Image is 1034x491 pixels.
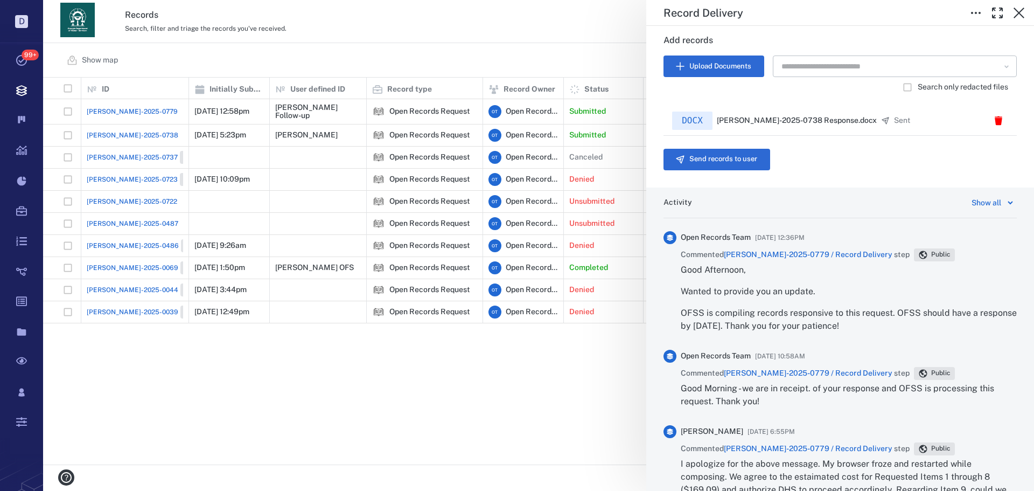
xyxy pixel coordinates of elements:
[681,250,910,260] span: Commented step
[663,34,1017,56] h6: Add records
[681,444,910,454] span: Commented step
[1008,2,1030,24] button: Close
[681,307,1017,333] p: OFSS is compiling records responsive to this request. OFSS should have a response by [DATE]. Than...
[987,2,1008,24] button: Toggle Fullscreen
[972,196,1001,209] div: Show all
[672,112,712,130] div: docx
[929,369,953,378] span: Public
[755,231,805,244] span: [DATE] 12:36PM
[724,369,892,377] a: [PERSON_NAME]-2025-0779 / Record Delivery
[717,115,877,126] p: [PERSON_NAME]-2025-0738 Response.docx
[663,56,764,77] button: Upload Documents
[894,115,910,126] p: Sent
[755,350,805,363] span: [DATE] 10:58AM
[929,444,953,453] span: Public
[663,149,770,170] button: Send records to user
[747,425,795,438] span: [DATE] 6:55PM
[24,8,46,17] span: Help
[918,82,1008,93] span: Search only redacted files
[681,232,751,243] span: Open Records Team
[663,197,692,208] h6: Activity
[724,444,892,453] a: [PERSON_NAME]-2025-0779 / Record Delivery
[15,15,28,28] p: D
[22,50,39,60] span: 99+
[663,6,743,20] h5: Record Delivery
[9,9,344,18] body: Rich Text Area. Press ALT-0 for help.
[1000,60,1013,73] button: Open
[681,382,1017,408] p: Good Morning - we are in receipt. of your response and OFSS is processing this request. Thank you!
[681,426,743,437] span: [PERSON_NAME]
[724,250,892,259] a: [PERSON_NAME]-2025-0779 / Record Delivery
[681,368,910,379] span: Commented step
[681,351,751,362] span: Open Records Team
[929,250,953,259] span: Public
[773,56,1017,77] div: Search Document Manager Files
[681,264,1017,276] p: Good Afternoon,
[965,2,987,24] button: Toggle to Edit Boxes
[681,285,1017,298] p: Wanted to provide you an update.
